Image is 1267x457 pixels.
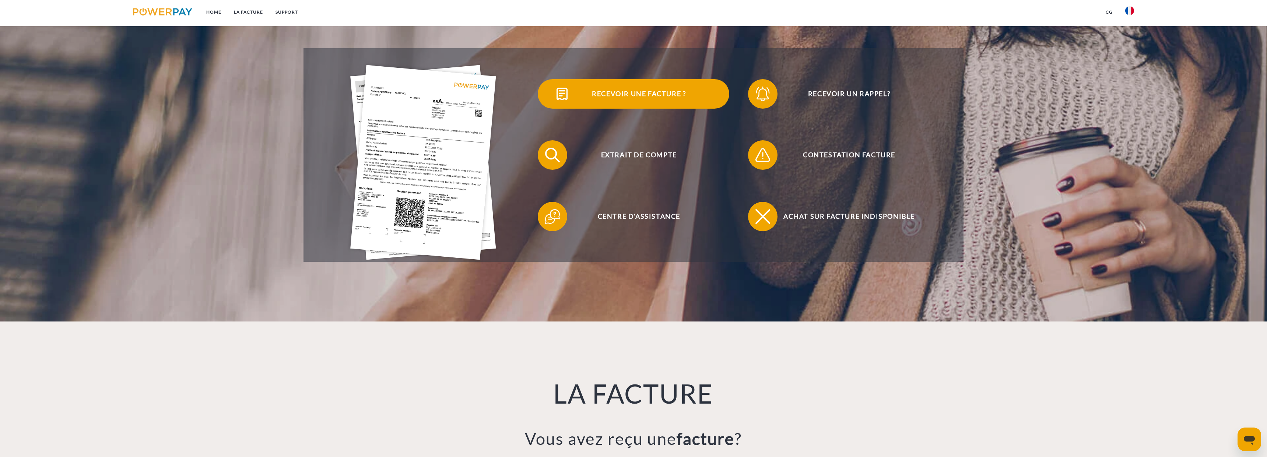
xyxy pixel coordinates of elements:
[350,65,496,260] img: single_invoice_powerpay_fr.jpg
[553,85,571,103] img: qb_bill.svg
[375,377,892,410] h1: LA FACTURE
[748,202,940,231] button: Achat sur facture indisponible
[133,8,192,15] img: logo-powerpay.svg
[375,428,892,449] h3: Vous avez reçu une ?
[1125,6,1134,15] img: fr
[748,79,940,109] button: Recevoir un rappel?
[538,140,729,170] button: Extrait de compte
[200,6,228,19] a: Home
[228,6,269,19] a: LA FACTURE
[538,79,729,109] button: Recevoir une facture ?
[1099,6,1119,19] a: CG
[269,6,304,19] a: Support
[748,140,940,170] button: Contestation Facture
[543,146,562,164] img: qb_search.svg
[549,202,729,231] span: Centre d'assistance
[543,207,562,226] img: qb_help.svg
[549,140,729,170] span: Extrait de compte
[538,202,729,231] button: Centre d'assistance
[759,202,939,231] span: Achat sur facture indisponible
[754,146,772,164] img: qb_warning.svg
[759,79,939,109] span: Recevoir un rappel?
[1238,428,1261,451] iframe: Bouton de lancement de la fenêtre de messagerie
[677,429,734,449] b: facture
[549,79,729,109] span: Recevoir une facture ?
[754,85,772,103] img: qb_bell.svg
[754,207,772,226] img: qb_close.svg
[759,140,939,170] span: Contestation Facture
